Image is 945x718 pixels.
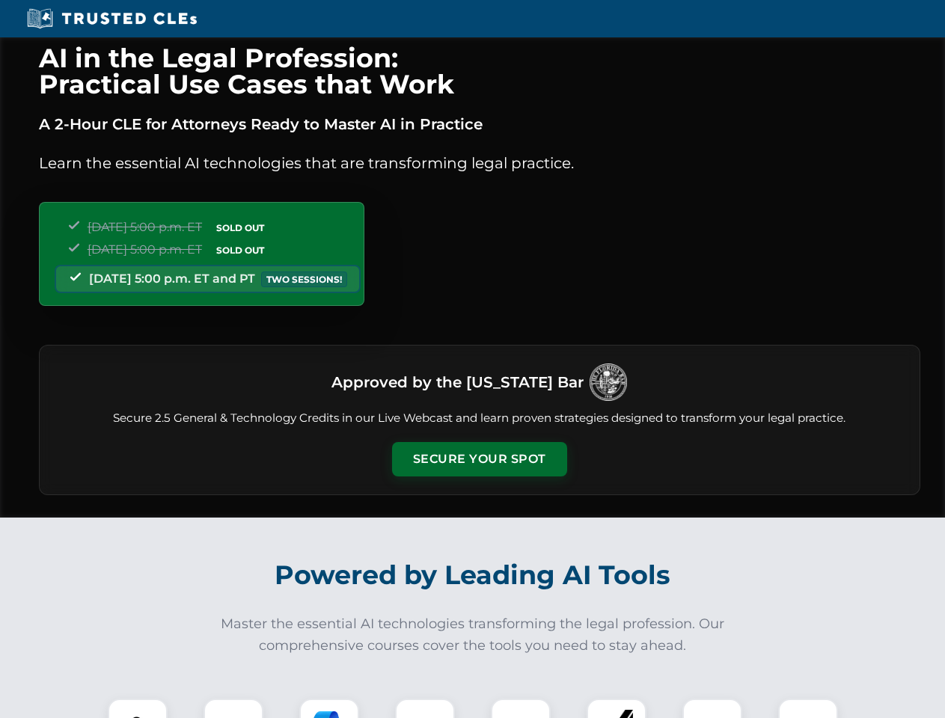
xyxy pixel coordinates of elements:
p: Learn the essential AI technologies that are transforming legal practice. [39,151,920,175]
img: Trusted CLEs [22,7,201,30]
p: A 2-Hour CLE for Attorneys Ready to Master AI in Practice [39,112,920,136]
p: Master the essential AI technologies transforming the legal profession. Our comprehensive courses... [211,613,735,657]
img: Logo [590,363,627,401]
h2: Powered by Leading AI Tools [58,549,887,601]
p: Secure 2.5 General & Technology Credits in our Live Webcast and learn proven strategies designed ... [58,410,902,427]
span: SOLD OUT [211,242,269,258]
button: Secure Your Spot [392,442,567,476]
span: [DATE] 5:00 p.m. ET [88,242,202,257]
span: [DATE] 5:00 p.m. ET [88,220,202,234]
h3: Approved by the [US_STATE] Bar [331,369,584,396]
h1: AI in the Legal Profession: Practical Use Cases that Work [39,45,920,97]
span: SOLD OUT [211,220,269,236]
